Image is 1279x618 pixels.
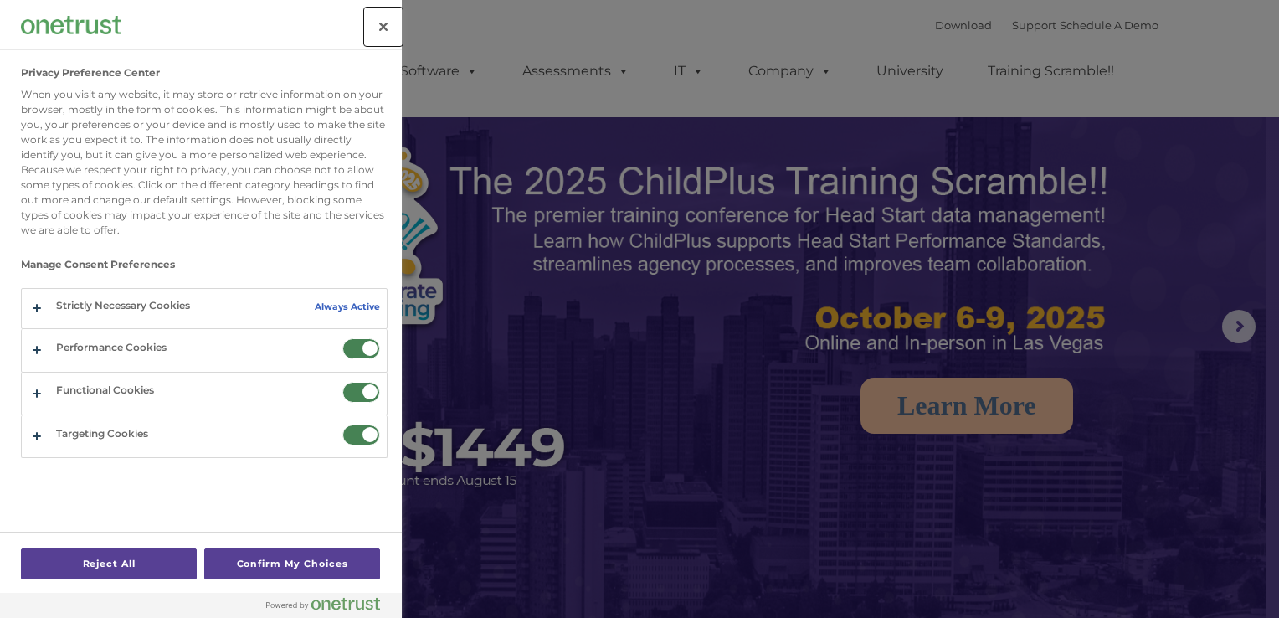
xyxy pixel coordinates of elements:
[21,259,388,279] h3: Manage Consent Preferences
[266,597,393,618] a: Powered by OneTrust Opens in a new Tab
[266,597,380,610] img: Powered by OneTrust Opens in a new Tab
[21,67,160,79] h2: Privacy Preference Center
[21,548,197,579] button: Reject All
[204,548,380,579] button: Confirm My Choices
[365,8,402,45] button: Close
[21,8,121,42] div: Company Logo
[233,111,284,123] span: Last name
[233,179,304,192] span: Phone number
[21,87,388,238] div: When you visit any website, it may store or retrieve information on your browser, mostly in the f...
[21,16,121,33] img: Company Logo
